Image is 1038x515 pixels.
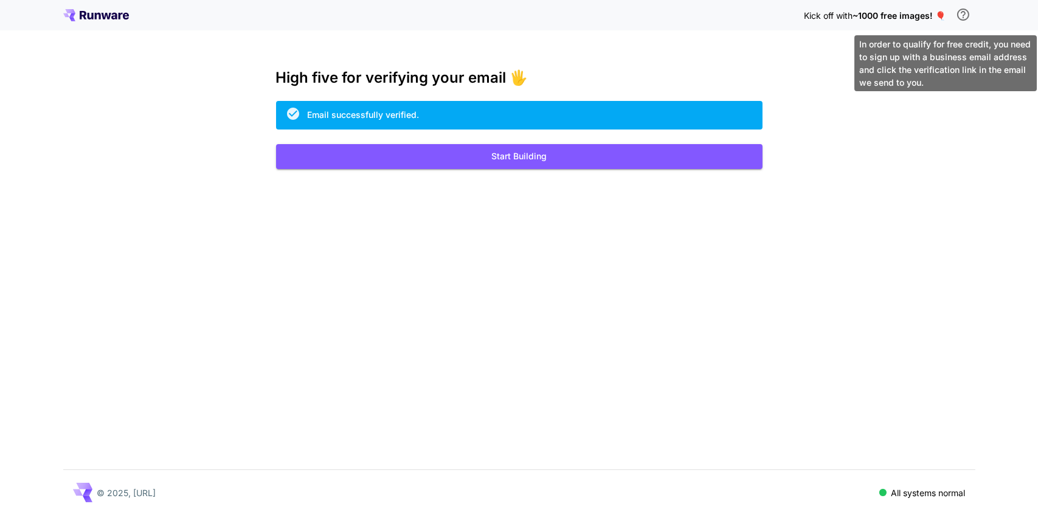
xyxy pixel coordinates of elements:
[276,144,763,169] button: Start Building
[276,69,763,86] h3: High five for verifying your email 🖐️
[853,10,946,21] span: ~1000 free images! 🎈
[891,486,966,499] p: All systems normal
[951,2,975,27] button: In order to qualify for free credit, you need to sign up with a business email address and click ...
[854,35,1037,91] div: In order to qualify for free credit, you need to sign up with a business email address and click ...
[804,10,853,21] span: Kick off with
[97,486,156,499] p: © 2025, [URL]
[308,108,420,121] div: Email successfully verified.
